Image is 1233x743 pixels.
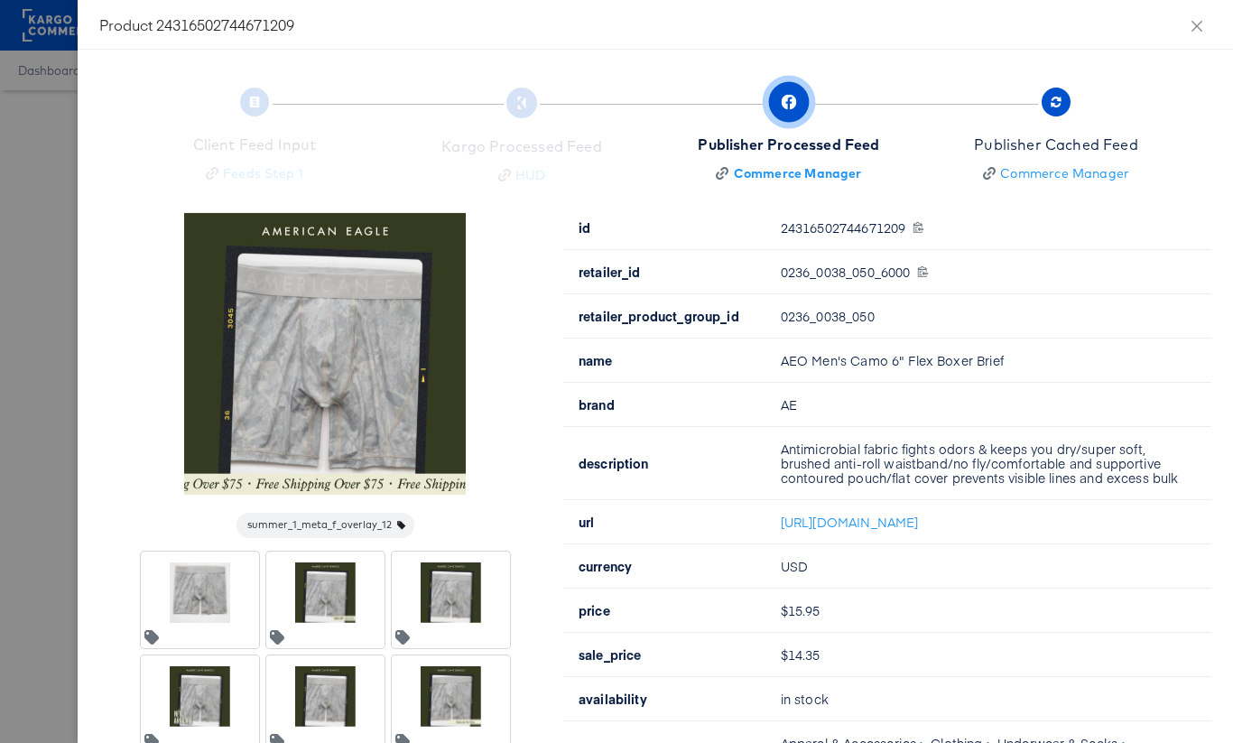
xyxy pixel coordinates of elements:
[1000,164,1129,182] div: Commerce Manager
[579,645,642,664] b: sale_price
[698,164,879,182] a: Commerce Manager
[99,14,1211,34] div: Product 24316502744671209
[579,218,590,237] b: id
[781,265,1190,279] div: 0236_0038_050_6000
[579,557,632,575] b: currency
[766,677,1211,721] td: in stock
[579,395,615,413] b: brand
[734,164,862,182] div: Commerce Manager
[766,383,1211,427] td: AE
[579,307,739,325] b: retailer_product_group_id
[698,135,879,155] div: Publisher Processed Feed
[579,601,610,619] b: price
[915,71,1197,204] button: Publisher Cached FeedCommerce Manager
[781,220,1190,235] div: 24316502744671209
[236,518,414,533] span: summer_1_meta_f_overlay_12
[579,690,647,708] b: availability
[974,164,1138,182] a: Commerce Manager
[974,135,1138,155] div: Publisher Cached Feed
[766,339,1211,383] td: AEO Men's Camo 6" Flex Boxer Brief
[1190,19,1204,33] span: close
[579,351,613,369] b: name
[579,263,641,281] b: retailer_id
[766,633,1211,677] td: $14.35
[579,454,649,472] b: description
[766,427,1211,500] td: Antimicrobial fabric fights odors & keeps you dry/super soft, brushed anti-roll waistband/no fly/...
[766,589,1211,633] td: $15.95
[781,513,919,531] a: [URL][DOMAIN_NAME]
[579,513,594,531] b: url
[766,544,1211,589] td: USD
[648,71,930,204] button: Publisher Processed FeedCommerce Manager
[766,294,1211,339] td: 0236_0038_050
